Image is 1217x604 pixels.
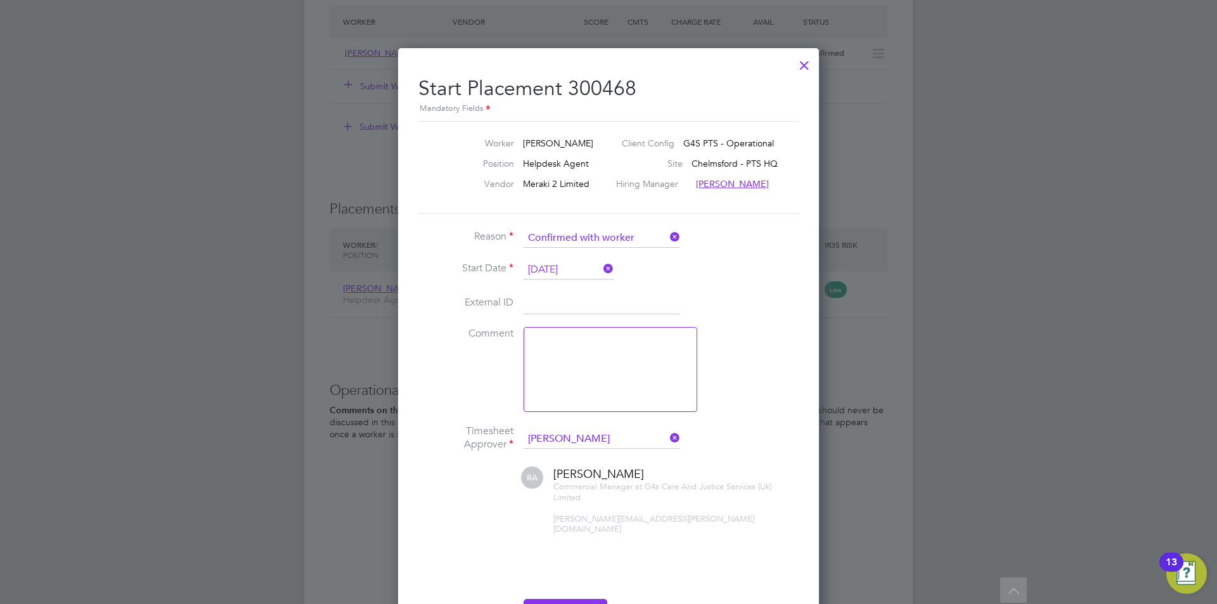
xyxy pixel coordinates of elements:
span: [PERSON_NAME] [696,178,769,190]
span: G4S PTS - Operational [683,138,774,149]
label: Vendor [444,178,514,190]
h2: Start Placement 300468 [418,66,799,116]
label: Reason [418,230,513,243]
input: Search for... [524,430,680,449]
input: Select one [524,229,680,248]
label: External ID [418,296,513,309]
span: [PERSON_NAME] [553,466,644,481]
div: Mandatory Fields [418,102,799,116]
span: Commercial Manager at [553,481,642,492]
label: Client Config [622,138,674,149]
label: Position [444,158,514,169]
label: Comment [418,327,513,340]
span: G4s Care And Justice Services (Uk) Limited [553,481,771,503]
span: Meraki 2 Limited [523,178,589,190]
span: Helpdesk Agent [523,158,589,169]
span: [PERSON_NAME][EMAIL_ADDRESS][PERSON_NAME][DOMAIN_NAME] [553,513,754,535]
input: Select one [524,260,614,280]
span: Chelmsford - PTS HQ [692,158,778,169]
label: Timesheet Approver [418,425,513,451]
button: Open Resource Center, 13 new notifications [1166,553,1207,594]
label: Site [632,158,683,169]
label: Start Date [418,262,513,275]
span: RA [521,466,543,489]
div: 13 [1166,562,1177,579]
span: [PERSON_NAME] [523,138,593,149]
label: Worker [444,138,514,149]
label: Hiring Manager [616,178,687,190]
